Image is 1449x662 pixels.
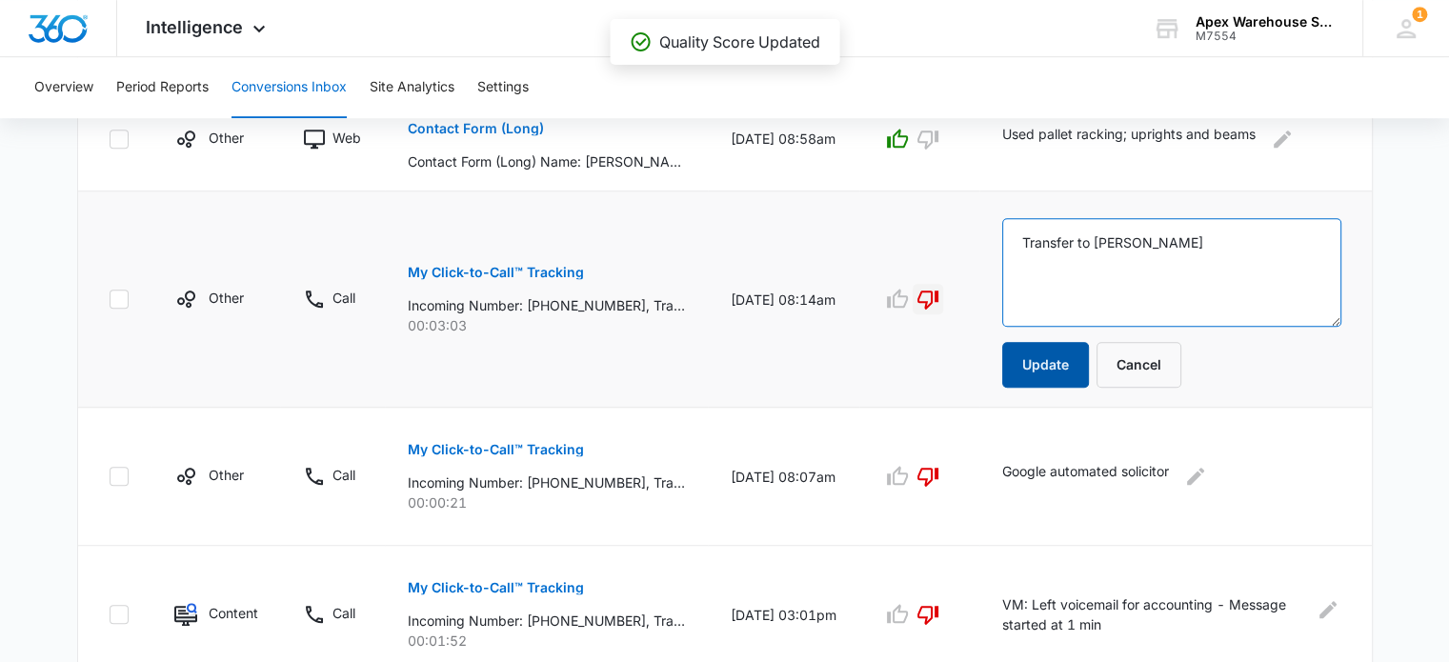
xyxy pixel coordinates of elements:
p: Used pallet racking; uprights and beams [1002,124,1256,154]
button: Period Reports [116,57,209,118]
p: Contact Form (Long) Name: [PERSON_NAME], Company: [PERSON_NAME] South, Email: [EMAIL_ADDRESS][DOM... [408,151,685,171]
button: Cancel [1097,342,1181,388]
button: Overview [34,57,93,118]
td: [DATE] 08:14am [708,191,859,408]
td: [DATE] 08:58am [708,87,859,191]
p: Other [209,288,244,308]
div: notifications count [1412,7,1427,22]
p: Web [332,128,361,148]
button: Edit Comments [1180,461,1211,491]
button: Site Analytics [370,57,454,118]
p: Call [332,288,355,308]
p: VM: Left voicemail for accounting - Message started at 1 min [1002,594,1304,634]
td: [DATE] 08:07am [708,408,859,546]
button: My Click-to-Call™ Tracking [408,427,584,472]
p: Contact Form (Long) [408,122,544,135]
p: Content [209,603,257,623]
textarea: Transfer to [PERSON_NAME] [1002,218,1340,327]
button: Update [1002,342,1089,388]
p: Google automated solicitor [1002,461,1169,491]
p: Incoming Number: [PHONE_NUMBER], Tracking Number: [PHONE_NUMBER], Ring To: [PHONE_NUMBER], Caller... [408,472,685,492]
button: Contact Form (Long) [408,106,544,151]
p: Incoming Number: [PHONE_NUMBER], Tracking Number: [PHONE_NUMBER], Ring To: [PHONE_NUMBER], Caller... [408,611,685,631]
p: Other [209,465,244,485]
p: Call [332,603,355,623]
div: account id [1196,30,1335,43]
p: 00:03:03 [408,315,685,335]
button: My Click-to-Call™ Tracking [408,250,584,295]
p: My Click-to-Call™ Tracking [408,266,584,279]
p: 00:01:52 [408,631,685,651]
p: 00:00:21 [408,492,685,512]
button: My Click-to-Call™ Tracking [408,565,584,611]
span: 1 [1412,7,1427,22]
p: My Click-to-Call™ Tracking [408,581,584,594]
p: Quality Score Updated [659,30,820,53]
p: My Click-to-Call™ Tracking [408,443,584,456]
p: Incoming Number: [PHONE_NUMBER], Tracking Number: [PHONE_NUMBER], Ring To: [PHONE_NUMBER], Caller... [408,295,685,315]
button: Settings [477,57,529,118]
div: account name [1196,14,1335,30]
span: Intelligence [146,17,243,37]
button: Edit Comments [1316,594,1341,625]
button: Conversions Inbox [231,57,347,118]
p: Call [332,465,355,485]
button: Edit Comments [1267,124,1298,154]
p: Other [209,128,244,148]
